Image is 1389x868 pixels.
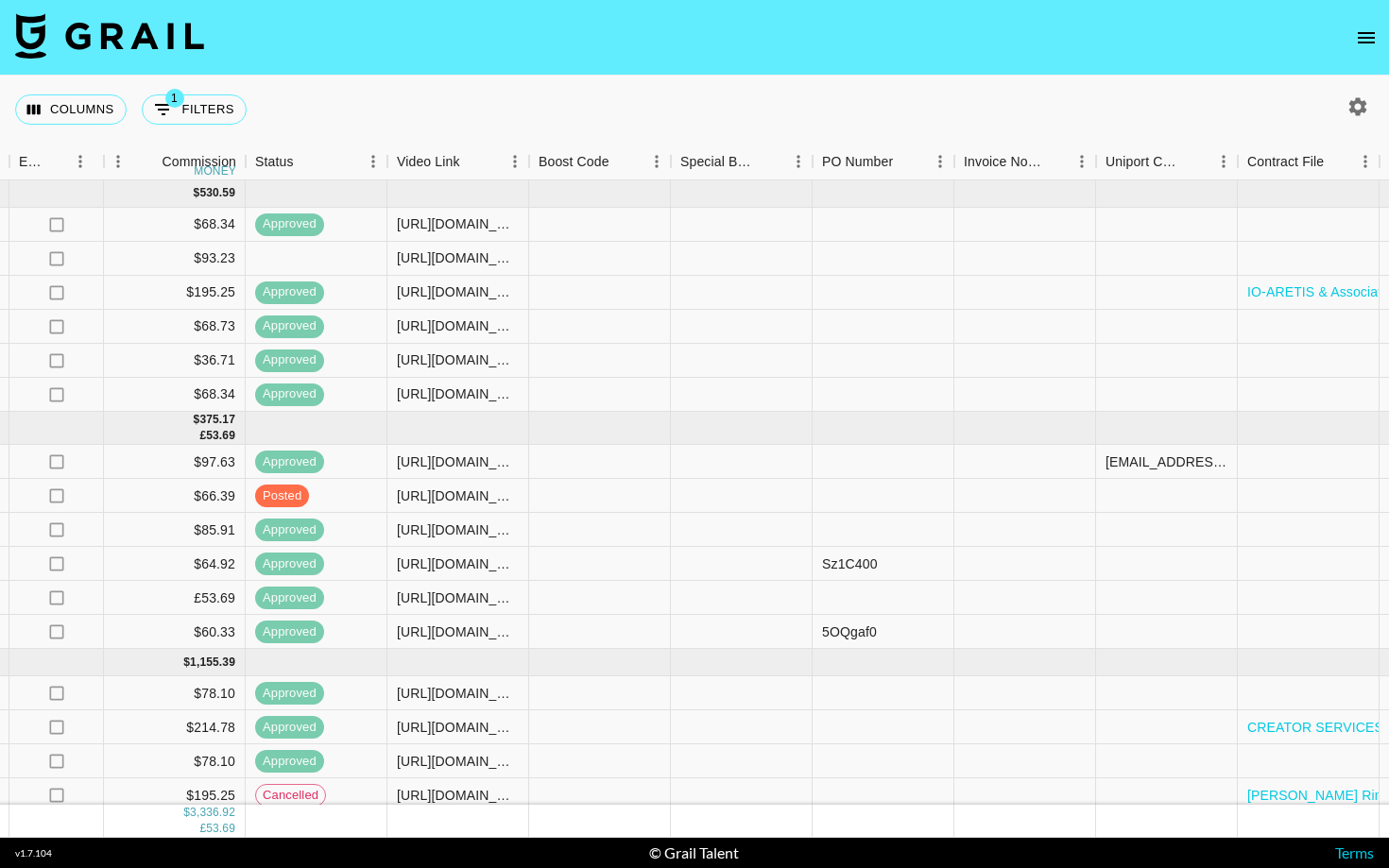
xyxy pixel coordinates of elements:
div: $64.92 [104,547,246,581]
span: posted [255,487,309,505]
div: Status [246,144,387,180]
div: https://www.tiktok.com/@bradhorvat/video/7545939413067484438?_r=1&_t=ZN-8zQU4p5N3zC [397,214,519,233]
div: 1,155.39 [190,655,235,671]
div: $ [183,655,190,671]
div: $195.25 [104,276,246,310]
div: https://www.instagram.com/reel/DOtcRALCH6f/?hl=en [397,350,519,369]
div: money [194,165,236,177]
div: PO Number [813,144,954,180]
button: Sort [460,148,487,175]
span: approved [255,685,324,703]
span: approved [255,283,324,301]
button: Sort [893,148,919,175]
div: £ [199,428,206,444]
span: approved [255,215,324,233]
div: https://www.tiktok.com/@bradhorvat/video/7529133757484256534 [397,786,519,805]
div: $97.63 [104,445,246,479]
div: Expenses: Remove Commission? [19,144,45,180]
div: $68.34 [104,378,246,412]
div: Special Booking Type [671,144,813,180]
div: $195.25 [104,778,246,812]
div: $78.10 [104,676,246,710]
div: https://www.instagram.com/reel/DNnYDILR3tD/?igsh=MWExeTlnbDFrdzZ1Yg%3D%3D [397,622,519,641]
span: approved [255,753,324,771]
div: 375.17 [199,412,235,428]
div: Invoice Notes [964,144,1041,180]
div: Status [255,144,294,180]
div: $68.34 [104,208,246,242]
button: Menu [1351,147,1380,176]
span: approved [255,623,324,641]
div: https://www.instagram.com/reel/DN6av3gAaXB/?igsh=NDBhb3Jwc2I4dTZl [397,486,519,505]
div: $85.91 [104,513,246,547]
div: $214.78 [104,710,246,744]
button: Sort [758,148,784,175]
div: £ [199,821,206,837]
div: Video Link [387,144,529,180]
div: Boost Code [539,144,609,180]
div: $66.39 [104,479,246,513]
div: 5OQgaf0 [822,622,877,641]
button: Menu [1068,147,1096,176]
div: $ [194,412,200,428]
span: approved [255,521,324,539]
div: Uniport Contact Email [1106,144,1183,180]
div: Invoice Notes [954,144,1096,180]
div: https://www.tiktok.com/@bradhorvat/video/7537693432928636182 [397,588,519,607]
div: v 1.7.104 [15,847,52,859]
div: Commission [162,144,236,180]
div: $36.71 [104,344,246,378]
span: approved [255,555,324,573]
button: Menu [359,147,387,176]
button: Menu [1209,147,1238,176]
button: open drawer [1347,19,1385,57]
div: $ [194,185,200,201]
div: 530.59 [199,185,235,201]
button: Sort [1041,148,1068,175]
button: Sort [1183,148,1209,175]
span: 1 [165,89,184,108]
button: Sort [294,148,320,175]
button: Menu [104,147,132,176]
div: $60.33 [104,615,246,649]
div: © Grail Talent [649,843,739,862]
span: approved [255,719,324,737]
button: Sort [1324,148,1350,175]
div: https://www.instagram.com/reel/DNI8eABS5VU/ [397,452,519,471]
div: $ [183,805,190,821]
span: approved [255,317,324,335]
button: Sort [135,148,162,175]
div: Sz1C400 [822,554,878,573]
span: approved [255,589,324,607]
div: Contract File [1247,144,1324,180]
div: https://www.tiktok.com/@bradhorvat/video/7539215305516551446 [397,520,519,539]
button: Menu [501,147,529,176]
button: Menu [926,147,954,176]
button: Select columns [15,94,127,125]
div: $93.23 [104,242,246,276]
div: https://www.tiktok.com/@bradhorvat/video/7545234742082358550 [397,384,519,403]
div: Expenses: Remove Commission? [9,144,104,180]
button: Menu [66,147,94,176]
div: https://www.tiktok.com/@bradhorvat/photo/7530241316563848470?_d=secCgYIASAHKAESPgo8DLECTD10VkCG6e... [397,752,519,771]
div: $78.10 [104,744,246,778]
div: Special Booking Type [680,144,758,180]
div: https://www.tiktok.com/@bradhorvat/video/7552259925359987990 [397,282,519,301]
a: Terms [1335,843,1374,861]
span: approved [255,351,324,369]
div: https://www.instagram.com/reel/DOta3BLiN4j/?hl=en [397,316,519,335]
div: https://www.instagram.com/reel/DNA9GHqNfKe/?igsh=MTgxemk0MDZzcm5iZw== [397,554,519,573]
div: Boost Code [529,144,671,180]
button: Sort [45,148,72,175]
div: https://www.tiktok.com/@bradhorvat/video/7531407959683894550?_r=1&_t=ZN-8yM5FZVduAo [397,684,519,703]
div: https://www.tiktok.com/@bradhorvat/video/7529875882165488918 [397,718,519,737]
div: 3,336.92 [190,805,235,821]
button: Sort [609,148,636,175]
div: Video Link [397,144,460,180]
div: https://www.tiktok.com/@bradhorvat/video/7554885326309838102?_r=1&_t=ZN-905SG9Ev5bK [397,248,519,267]
button: Show filters [142,94,247,125]
span: cancelled [256,787,325,805]
div: PO Number [822,144,893,180]
img: Grail Talent [15,13,204,59]
span: approved [255,385,324,403]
